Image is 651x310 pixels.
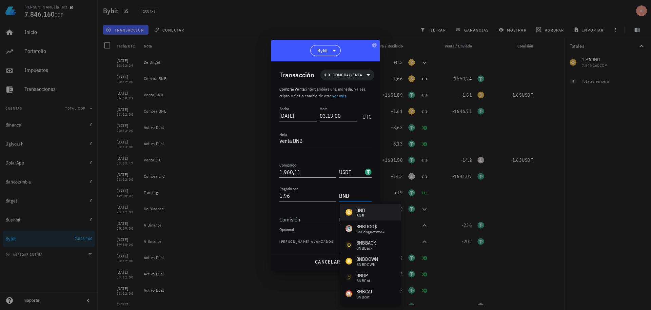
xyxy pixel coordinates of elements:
[279,132,287,137] label: Nota
[279,86,372,99] p: :
[279,86,305,92] span: Compra/Venta
[279,239,333,246] span: [PERSON_NAME] avanzados
[346,241,352,248] div: BNBBACK-icon
[346,274,352,281] div: BNBP-icon
[339,190,370,201] input: Moneda
[356,256,378,263] div: BNBDOWN
[360,106,372,123] div: UTC
[365,169,372,175] div: USDT-icon
[356,295,373,299] div: BNBcat
[279,162,296,168] label: Comprado
[315,259,340,265] span: cancelar
[339,167,363,177] input: Moneda
[356,272,370,279] div: BNBP
[346,209,352,216] div: BNB-icon
[346,258,352,265] div: BNBDOWN-icon
[356,214,365,218] div: BNB
[356,239,376,246] div: BNBBACK
[279,70,314,80] div: Transacción
[339,214,370,225] input: Moneda
[356,230,384,234] div: BnBdognetwork
[356,263,378,267] div: BNBDOWN
[279,86,366,98] span: intercambias una moneda, ya sea cripto o fiat a cambio de otra, .
[356,223,384,230] div: BNBDOG$
[279,106,289,111] label: Fecha
[332,93,346,98] a: ver más
[356,246,376,250] div: BNBBack
[356,279,370,283] div: BNBPot
[333,72,362,78] span: Compra/Venta
[346,225,352,232] div: BNBDOG$-icon
[312,256,343,268] button: cancelar
[320,106,328,111] label: Hora
[317,47,328,54] span: Bybit
[356,288,373,295] div: BNBCAT
[356,207,365,214] div: BNB
[279,228,372,232] div: Opcional
[279,186,298,191] label: Pagado con
[346,290,352,297] div: BNBCAT-icon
